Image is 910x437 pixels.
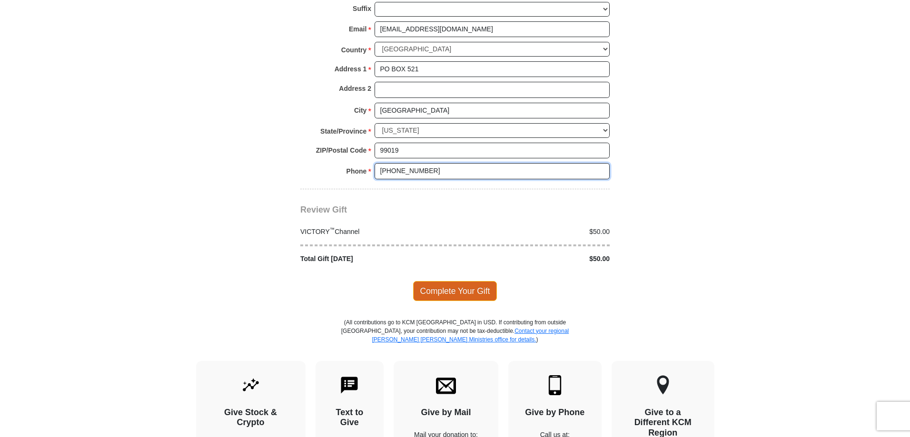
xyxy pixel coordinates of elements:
[241,375,261,395] img: give-by-stock.svg
[354,104,366,117] strong: City
[413,281,497,301] span: Complete Your Gift
[525,408,585,418] h4: Give by Phone
[410,408,482,418] h4: Give by Mail
[349,22,366,36] strong: Email
[341,318,569,361] p: (All contributions go to KCM [GEOGRAPHIC_DATA] in USD. If contributing from outside [GEOGRAPHIC_D...
[341,43,367,57] strong: Country
[339,82,371,95] strong: Address 2
[436,375,456,395] img: envelope.svg
[320,125,366,138] strong: State/Province
[213,408,289,428] h4: Give Stock & Crypto
[372,328,569,343] a: Contact your regional [PERSON_NAME] [PERSON_NAME] Ministries office for details.
[296,254,455,264] div: Total Gift [DATE]
[353,2,371,15] strong: Suffix
[335,62,367,76] strong: Address 1
[330,226,335,232] sup: ™
[316,144,367,157] strong: ZIP/Postal Code
[296,227,455,237] div: VICTORY Channel
[656,375,670,395] img: other-region
[455,254,615,264] div: $50.00
[455,227,615,237] div: $50.00
[300,205,347,214] span: Review Gift
[545,375,565,395] img: mobile.svg
[346,165,367,178] strong: Phone
[332,408,367,428] h4: Text to Give
[339,375,359,395] img: text-to-give.svg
